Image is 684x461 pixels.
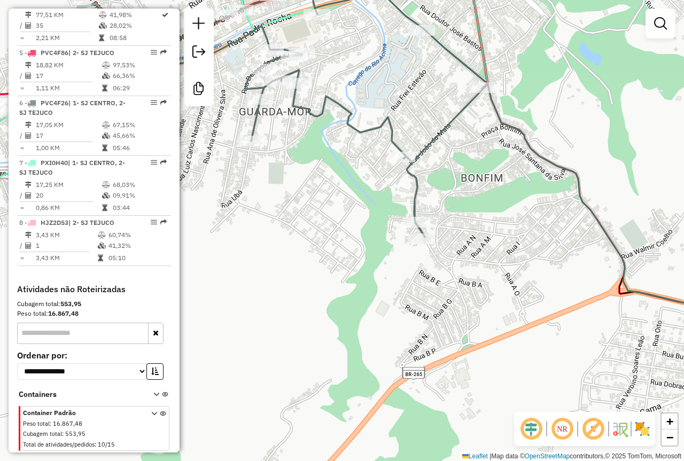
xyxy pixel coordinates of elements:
i: Tempo total em rota [102,205,107,211]
td: 77,51 KM [35,10,98,20]
span: Cubagem total [23,430,62,437]
a: Leaflet [462,452,488,460]
i: Tempo total em rota [98,255,103,261]
span: Ocultar deslocamento [518,416,544,442]
img: Exibir/Ocultar setores [634,420,651,437]
td: 66,36% [112,71,166,81]
strong: 553,95 [60,300,81,308]
td: 1 [35,240,97,251]
td: 17 [35,71,102,81]
em: Rota exportada [160,99,167,106]
td: = [19,253,25,263]
td: 3,43 KM [35,253,97,263]
span: Container Padrão [23,408,138,418]
td: 18,82 KM [35,60,102,71]
strong: 16.867,48 [48,309,79,317]
i: Total de Atividades [25,192,32,199]
td: 17,25 KM [35,179,102,190]
td: 60,74% [108,230,166,240]
i: % de utilização do peso [102,62,110,68]
td: 1,11 KM [35,83,102,93]
td: 09,91% [112,190,166,201]
span: : [50,420,51,427]
td: 08:58 [109,33,161,43]
span: PVC4F86 [41,49,68,57]
span: | 1- SJ CENTRO, 2- SJ TEJUCO [19,159,125,176]
span: Containers [19,389,139,400]
i: Distância Total [25,122,32,128]
span: − [666,431,673,444]
i: % de utilização do peso [98,232,106,238]
em: Opções [151,49,157,56]
span: PXI0H40 [41,159,68,167]
td: / [19,190,25,201]
td: 05:10 [108,253,166,263]
em: Rota exportada [160,159,167,166]
span: | 1- SJ CENTRO, 2- SJ TEJUCO [19,99,126,116]
span: 5 - [19,49,114,57]
td: 0,86 KM [35,202,102,213]
a: Exportar sessão [188,41,209,65]
span: HJZ2D53 [41,218,68,226]
td: 41,32% [108,240,166,251]
span: : [95,441,96,448]
span: + [666,415,673,428]
td: / [19,20,25,31]
span: | 2- SJ TEJUCO [68,218,114,226]
i: % de utilização do peso [102,182,110,188]
td: 68,03% [112,179,166,190]
i: Total de Atividades [25,243,32,249]
i: Tempo total em rota [102,145,107,151]
td: 2,21 KM [35,33,98,43]
td: 35 [35,20,98,31]
h4: Atividades não Roteirizadas [17,284,171,294]
td: = [19,83,25,93]
i: % de utilização da cubagem [102,73,110,79]
a: Criar modelo [188,78,209,102]
button: Ordem crescente [146,363,164,380]
em: Opções [151,159,157,166]
i: Distância Total [25,182,32,188]
td: = [19,143,25,153]
td: = [19,33,25,43]
td: 20 [35,190,102,201]
i: Total de Atividades [25,22,32,29]
a: Zoom out [662,429,678,446]
span: 553,95 [65,430,85,437]
td: 05:46 [112,143,166,153]
i: % de utilização do peso [102,122,110,128]
span: 7 - [19,159,125,176]
i: % de utilização da cubagem [102,132,110,139]
i: Distância Total [25,12,32,18]
span: Peso total [23,420,50,427]
i: % de utilização do peso [99,12,107,18]
i: Rota otimizada [162,12,168,18]
a: Nova sessão e pesquisa [188,13,209,37]
td: = [19,202,25,213]
span: PVC4F26 [41,99,68,107]
i: Tempo total em rota [99,35,104,41]
em: Rota exportada [160,219,167,225]
td: 1,00 KM [35,143,102,153]
td: 17,05 KM [35,120,102,130]
i: % de utilização da cubagem [98,243,106,249]
td: 67,15% [112,120,166,130]
span: 8 - [19,218,114,226]
img: Fluxo de ruas [611,420,628,437]
em: Opções [151,99,157,106]
a: Exibir filtros [650,13,671,34]
span: 16.867,48 [53,420,82,427]
td: / [19,71,25,81]
a: OpenStreetMap [525,452,570,460]
td: 28,02% [109,20,161,31]
span: Ocultar NR [549,416,575,442]
label: Ordenar por: [17,349,171,362]
span: 6 - [19,99,126,116]
span: Exibir rótulo [580,416,606,442]
div: Map data © contributors,© 2025 TomTom, Microsoft [460,452,684,461]
td: 97,53% [112,60,166,71]
span: | [489,452,491,460]
td: 45,66% [112,130,166,141]
div: Peso total: [17,309,171,318]
td: / [19,130,25,141]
